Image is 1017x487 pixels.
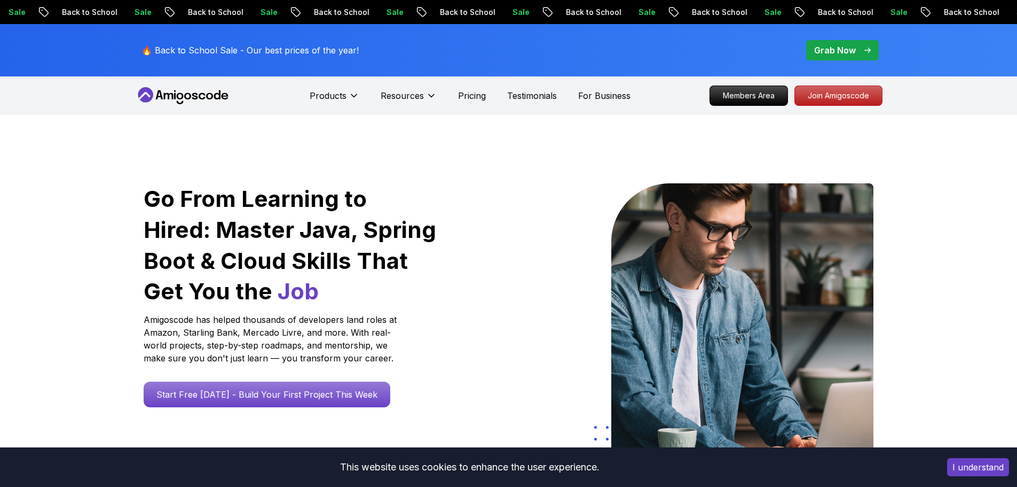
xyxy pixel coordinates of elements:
[556,7,629,18] p: Back to School
[304,7,377,18] p: Back to School
[709,86,788,106] a: Members Area
[458,89,486,102] a: Pricing
[710,86,787,105] p: Members Area
[8,455,931,479] div: This website uses cookies to enhance the user experience.
[144,183,438,307] h1: Go From Learning to Hired: Master Java, Spring Boot & Cloud Skills That Get You the
[377,7,411,18] p: Sale
[682,7,755,18] p: Back to School
[381,89,424,102] p: Resources
[144,313,400,365] p: Amigoscode has helped thousands of developers land roles at Amazon, Starling Bank, Mercado Livre,...
[251,7,285,18] p: Sale
[808,7,881,18] p: Back to School
[795,86,882,105] p: Join Amigoscode
[178,7,251,18] p: Back to School
[141,44,359,57] p: 🔥 Back to School Sale - Our best prices of the year!
[430,7,503,18] p: Back to School
[278,277,319,305] span: Job
[629,7,663,18] p: Sale
[125,7,159,18] p: Sale
[947,458,1009,476] button: Accept cookies
[52,7,125,18] p: Back to School
[381,89,437,111] button: Resources
[611,183,873,459] img: hero
[755,7,789,18] p: Sale
[881,7,915,18] p: Sale
[503,7,537,18] p: Sale
[934,7,1007,18] p: Back to School
[507,89,557,102] a: Testimonials
[794,86,882,106] a: Join Amigoscode
[310,89,346,102] p: Products
[144,382,390,407] a: Start Free [DATE] - Build Your First Project This Week
[310,89,359,111] button: Products
[578,89,630,102] a: For Business
[814,44,856,57] p: Grab Now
